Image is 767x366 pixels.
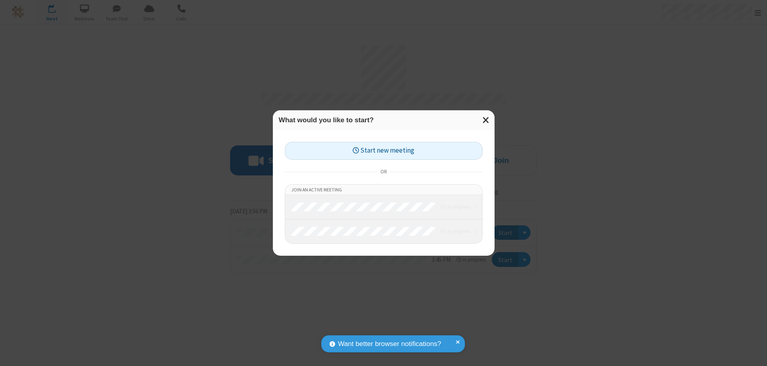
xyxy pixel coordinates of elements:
button: Start new meeting [285,142,483,160]
button: Close modal [478,110,495,130]
li: Join an active meeting [285,185,482,195]
h3: What would you like to start? [279,116,489,124]
span: Want better browser notifications? [338,339,441,349]
span: or [377,166,390,177]
em: in progress [441,227,470,235]
em: in progress [441,203,470,211]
